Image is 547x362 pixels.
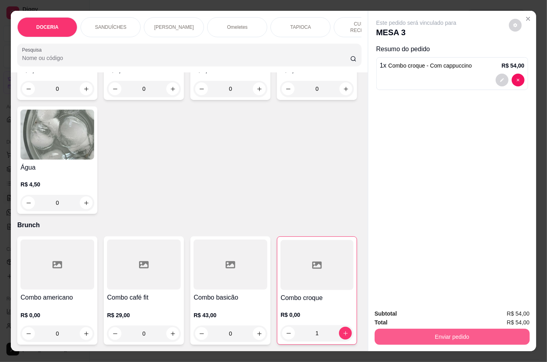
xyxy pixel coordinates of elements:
p: R$ 0,00 [281,311,353,319]
p: TAPIOCA [290,24,311,30]
button: decrease-product-quantity [509,19,522,32]
span: R$ 54,00 [507,318,530,327]
strong: Subtotal [375,310,397,317]
button: Close [522,12,535,25]
p: R$ 54,00 [502,62,525,70]
h4: Combo croque [281,293,353,303]
p: Resumo do pedido [376,44,528,54]
h4: Combo café fit [107,293,181,302]
p: R$ 29,00 [107,311,181,319]
strong: Total [375,319,388,326]
p: [PERSON_NAME] [154,24,194,30]
button: decrease-product-quantity [109,327,121,340]
button: decrease-product-quantity [22,82,35,95]
button: Enviar pedido [375,329,530,345]
p: Brunch [17,220,361,230]
span: R$ 54,00 [507,309,530,318]
button: decrease-product-quantity [496,74,509,86]
p: Este pedido será vinculado para [376,19,456,27]
button: decrease-product-quantity [195,327,208,340]
p: MESA 3 [376,27,456,38]
h4: Combo basicão [194,293,267,302]
button: increase-product-quantity [166,82,179,95]
button: decrease-product-quantity [195,82,208,95]
p: SANDUÍCHES [95,24,127,30]
button: increase-product-quantity [253,327,266,340]
h4: Combo americano [20,293,94,302]
button: decrease-product-quantity [282,82,295,95]
button: decrease-product-quantity [512,74,525,86]
input: Pesquisa [22,54,350,62]
p: CUSCUZ RECHEADO [341,21,387,34]
label: Pesquisa [22,46,44,53]
p: R$ 4,50 [20,180,94,188]
p: Omeletes [227,24,248,30]
button: increase-product-quantity [166,327,179,340]
p: R$ 43,00 [194,311,267,319]
button: decrease-product-quantity [109,82,121,95]
img: product-image [20,110,94,160]
button: increase-product-quantity [80,82,93,95]
p: R$ 0,00 [20,311,94,319]
button: increase-product-quantity [253,82,266,95]
p: 1 x [380,61,472,70]
button: increase-product-quantity [339,82,352,95]
h4: Água [20,163,94,172]
span: Combo croque - Com cappuccino [388,62,472,69]
p: DOCERIA [36,24,59,30]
